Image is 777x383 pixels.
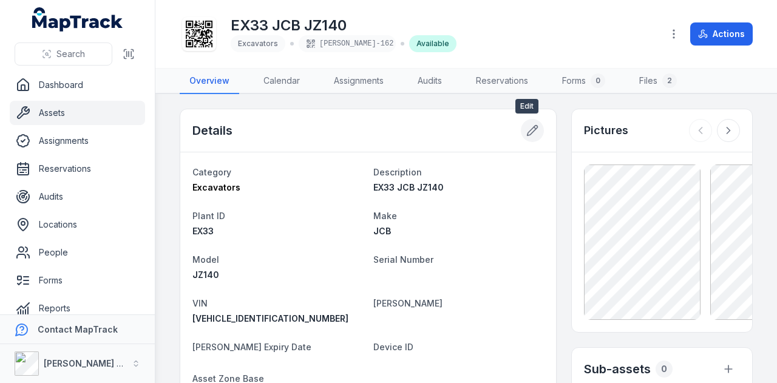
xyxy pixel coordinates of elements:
div: 2 [662,73,677,88]
button: Actions [690,22,753,46]
span: [PERSON_NAME] [373,298,443,308]
span: Search [56,48,85,60]
span: [VEHICLE_IDENTIFICATION_NUMBER] [192,313,348,324]
span: Excavators [192,182,240,192]
strong: Contact MapTrack [38,324,118,334]
span: EX33 [192,226,214,236]
a: Locations [10,212,145,237]
a: Dashboard [10,73,145,97]
span: Make [373,211,397,221]
h3: Pictures [584,122,628,139]
span: Description [373,167,422,177]
a: Overview [180,69,239,94]
span: JZ140 [192,269,219,280]
a: Assignments [324,69,393,94]
span: Excavators [238,39,278,48]
div: Available [409,35,456,52]
a: Assets [10,101,145,125]
span: Serial Number [373,254,433,265]
a: Assignments [10,129,145,153]
div: [PERSON_NAME]-162 [299,35,396,52]
span: [PERSON_NAME] Expiry Date [192,342,311,352]
span: Edit [515,99,538,114]
a: Forms0 [552,69,615,94]
a: Forms [10,268,145,293]
div: 0 [656,361,673,378]
strong: [PERSON_NAME] Group [44,358,143,368]
a: Calendar [254,69,310,94]
span: Device ID [373,342,413,352]
div: 0 [591,73,605,88]
h2: Sub-assets [584,361,651,378]
span: Model [192,254,219,265]
a: Reservations [466,69,538,94]
a: People [10,240,145,265]
span: VIN [192,298,208,308]
a: Audits [10,185,145,209]
a: Reservations [10,157,145,181]
span: Category [192,167,231,177]
span: Plant ID [192,211,225,221]
a: MapTrack [32,7,123,32]
a: Audits [408,69,452,94]
button: Search [15,42,112,66]
h1: EX33 JCB JZ140 [231,16,456,35]
span: JCB [373,226,391,236]
h2: Details [192,122,232,139]
a: Files2 [629,69,687,94]
span: EX33 JCB JZ140 [373,182,444,192]
a: Reports [10,296,145,320]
